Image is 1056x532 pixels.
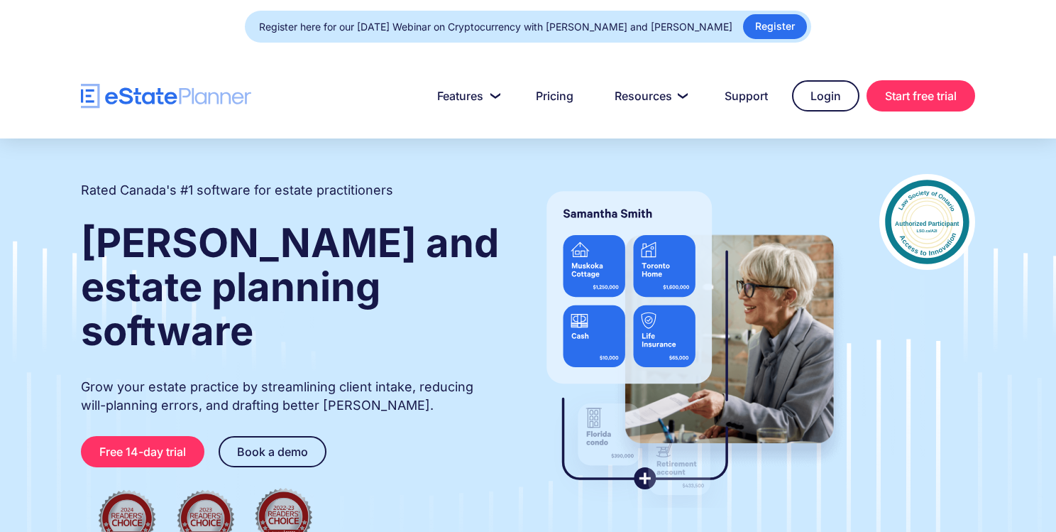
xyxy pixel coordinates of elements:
img: estate planner showing wills to their clients, using eState Planner, a leading estate planning so... [529,174,851,508]
div: Register here for our [DATE] Webinar on Cryptocurrency with [PERSON_NAME] and [PERSON_NAME] [259,17,732,37]
p: Grow your estate practice by streamlining client intake, reducing will-planning errors, and draft... [81,378,501,415]
a: Features [420,82,512,110]
a: Register [743,14,807,39]
a: Support [708,82,785,110]
a: Book a demo [219,436,326,467]
a: Pricing [519,82,590,110]
h2: Rated Canada's #1 software for estate practitioners [81,181,393,200]
a: Resources [598,82,700,110]
strong: [PERSON_NAME] and estate planning software [81,219,499,355]
a: Login [792,80,859,112]
a: Free 14-day trial [81,436,204,467]
a: home [81,84,251,109]
a: Start free trial [867,80,975,112]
